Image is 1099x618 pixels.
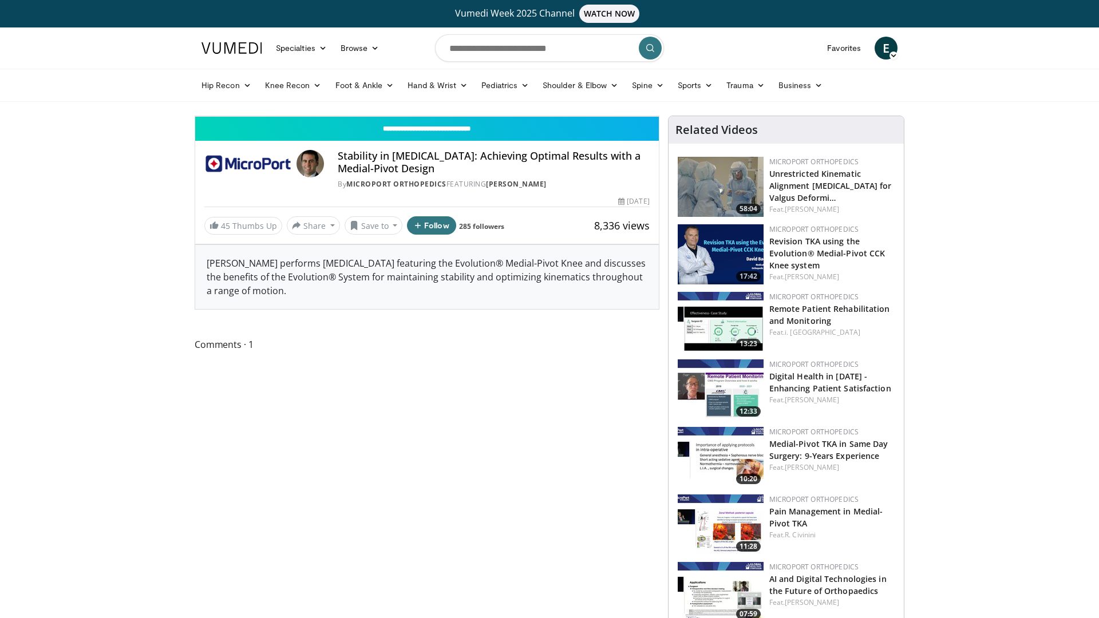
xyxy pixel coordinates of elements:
[345,216,403,235] button: Save to
[678,494,764,554] a: 11:28
[769,530,895,540] div: Feat.
[769,224,859,234] a: MicroPort Orthopedics
[678,359,764,419] a: 12:33
[678,224,764,284] img: fc5c38b3-9672-4275-b5cb-c26cfe43946e.png.150x105_q85_crop-smart_upscale.png
[407,216,456,235] button: Follow
[678,224,764,284] a: 17:42
[221,220,230,231] span: 45
[678,427,764,487] img: 1798c373-ec78-4366-a7e2-f4a0cea9ba4b.150x105_q85_crop-smart_upscale.jpg
[769,462,895,473] div: Feat.
[297,150,324,177] img: Avatar
[401,74,475,97] a: Hand & Wrist
[269,37,334,60] a: Specialties
[338,150,649,175] h4: Stability in [MEDICAL_DATA]: Achieving Optimal Results with a Medial-Pivot Design
[769,395,895,405] div: Feat.
[678,494,764,554] img: 22f7c079-9dc8-4f79-beaa-22787459204f.150x105_q85_crop-smart_upscale.jpg
[678,157,764,217] a: 58:04
[346,179,446,189] a: MicroPort Orthopedics
[736,339,761,349] span: 13:23
[736,406,761,417] span: 12:33
[338,179,649,189] div: By FEATURING
[195,116,659,117] video-js: Video Player
[536,74,625,97] a: Shoulder & Elbow
[675,123,758,137] h4: Related Videos
[678,427,764,487] a: 10:20
[678,292,764,352] img: 0a77b0b1-64b0-4bee-a686-cf10ce35e409.150x105_q85_crop-smart_upscale.jpg
[678,157,764,217] img: 3f01c498-3a02-42e0-b9e3-2793d919c47d.150x105_q85_crop-smart_upscale.jpg
[769,168,892,203] a: Unrestricted Kinematic Alignment [MEDICAL_DATA] for Valgus Deformi…
[201,42,262,54] img: VuMedi Logo
[769,562,859,572] a: MicroPort Orthopedics
[769,438,888,461] a: Medial-Pivot TKA in Same Day Surgery: 9-Years Experience
[769,494,859,504] a: MicroPort Orthopedics
[625,74,670,97] a: Spine
[769,597,895,608] div: Feat.
[769,303,890,326] a: Remote Patient Rehabilitation and Monitoring
[820,37,868,60] a: Favorites
[875,37,898,60] a: E
[785,530,816,540] a: R. Civinini
[195,245,659,309] div: [PERSON_NAME] performs [MEDICAL_DATA] featuring the Evolution® Medial-Pivot Knee and discusses th...
[769,236,885,271] a: Revision TKA using the Evolution® Medial-Pivot CCK Knee system
[204,217,282,235] a: 45 Thumbs Up
[486,179,547,189] a: [PERSON_NAME]
[258,74,329,97] a: Knee Recon
[769,371,891,394] a: Digital Health in [DATE] - Enhancing Patient Satisfaction
[769,427,859,437] a: MicroPort Orthopedics
[769,292,859,302] a: MicroPort Orthopedics
[736,204,761,214] span: 58:04
[785,395,839,405] a: [PERSON_NAME]
[736,271,761,282] span: 17:42
[459,221,504,231] a: 285 followers
[678,292,764,352] a: 13:23
[785,204,839,214] a: [PERSON_NAME]
[785,462,839,472] a: [PERSON_NAME]
[769,272,895,282] div: Feat.
[579,5,640,23] span: WATCH NOW
[204,150,292,177] img: MicroPort Orthopedics
[195,337,659,352] span: Comments 1
[195,74,258,97] a: Hip Recon
[594,219,650,232] span: 8,336 views
[769,506,883,529] a: Pain Management in Medial-Pivot TKA
[785,272,839,282] a: [PERSON_NAME]
[435,34,664,62] input: Search topics, interventions
[720,74,772,97] a: Trauma
[769,359,859,369] a: MicroPort Orthopedics
[736,541,761,552] span: 11:28
[785,597,839,607] a: [PERSON_NAME]
[769,204,895,215] div: Feat.
[772,74,830,97] a: Business
[475,74,536,97] a: Pediatrics
[736,474,761,484] span: 10:20
[618,196,649,207] div: [DATE]
[769,157,859,167] a: MicroPort Orthopedics
[785,327,860,337] a: i. [GEOGRAPHIC_DATA]
[334,37,386,60] a: Browse
[678,359,764,419] img: 90d04412-99fc-462c-a993-656c6ab8a84f.150x105_q85_crop-smart_upscale.jpg
[769,327,895,338] div: Feat.
[203,5,896,23] a: Vumedi Week 2025 ChannelWATCH NOW
[329,74,401,97] a: Foot & Ankle
[671,74,720,97] a: Sports
[287,216,340,235] button: Share
[769,573,887,596] a: AI and Digital Technologies in the Future of Orthopaedics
